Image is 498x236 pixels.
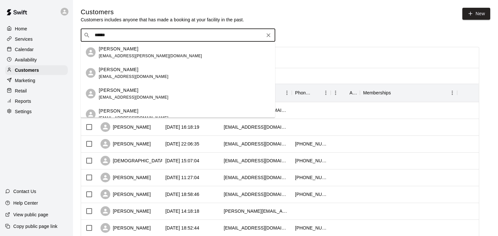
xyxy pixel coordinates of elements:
[99,74,169,79] span: [EMAIL_ADDRESS][DOMAIN_NAME]
[86,110,96,119] div: Jonathan Powell
[5,24,68,34] a: Home
[15,67,39,73] p: Customers
[363,84,391,102] div: Memberships
[391,88,400,97] button: Sort
[295,84,312,102] div: Phone Number
[224,124,289,130] div: bjlinnenbrink@gmail.com
[321,88,331,98] button: Menu
[447,88,457,98] button: Menu
[15,26,27,32] p: Home
[295,174,327,181] div: +16104005009
[86,68,96,78] div: Holli Powell
[5,65,68,75] a: Customers
[165,191,199,198] div: 2025-10-05 18:58:46
[224,191,289,198] div: buckster7178@gmail.com
[81,16,244,23] p: Customers includes anyone that has made a booking at your facility in the past.
[13,223,57,230] p: Copy public page link
[331,88,340,98] button: Menu
[165,157,199,164] div: 2025-10-08 15:07:04
[101,223,151,233] div: [PERSON_NAME]
[13,211,48,218] p: View public page
[360,84,457,102] div: Memberships
[165,174,199,181] div: 2025-10-06 11:27:04
[15,46,34,53] p: Calendar
[101,189,151,199] div: [PERSON_NAME]
[86,48,96,57] div: Juha Powell
[295,141,327,147] div: +18435439000
[101,139,151,149] div: [PERSON_NAME]
[295,191,327,198] div: +15633492473
[224,208,289,214] div: barnett.lisar@gmail.com
[81,8,244,16] h5: Customers
[15,36,33,42] p: Services
[350,84,357,102] div: Age
[282,88,292,98] button: Menu
[224,141,289,147] div: bharpersauinsurance@gmail.com
[99,45,138,52] p: [PERSON_NAME]
[165,225,199,231] div: 2025-10-04 18:52:44
[81,29,275,42] div: Search customers by name or email
[295,225,327,231] div: +13477542351
[5,55,68,65] a: Availability
[15,108,32,115] p: Settings
[292,84,331,102] div: Phone Number
[15,77,35,84] p: Marketing
[99,115,169,120] span: [EMAIL_ADDRESS][DOMAIN_NAME]
[101,206,151,216] div: [PERSON_NAME]
[224,225,289,231] div: mdelgado1612@gmail.com
[99,95,169,99] span: [EMAIL_ADDRESS][DOMAIN_NAME]
[5,86,68,96] a: Retail
[5,107,68,116] a: Settings
[312,88,321,97] button: Sort
[86,89,96,99] div: Andrew Powell
[5,34,68,44] a: Services
[99,66,138,73] p: [PERSON_NAME]
[295,157,327,164] div: +15039395458
[15,57,37,63] p: Availability
[13,188,36,195] p: Contact Us
[5,76,68,85] a: Marketing
[165,124,199,130] div: 2025-10-09 16:18:19
[5,45,68,54] a: Calendar
[15,98,31,104] p: Reports
[99,53,202,58] span: [EMAIL_ADDRESS][PERSON_NAME][DOMAIN_NAME]
[5,96,68,106] a: Reports
[13,200,38,206] p: Help Center
[101,173,151,182] div: [PERSON_NAME]
[165,141,199,147] div: 2025-10-08 22:06:35
[264,31,273,40] button: Clear
[99,87,138,93] p: [PERSON_NAME]
[99,107,138,114] p: [PERSON_NAME]
[224,174,289,181] div: mgilroy311@hotmail.com
[462,8,490,20] a: New
[331,84,360,102] div: Age
[224,157,289,164] div: c.johnsantiago@gmail.com
[340,88,350,97] button: Sort
[220,84,292,102] div: Email
[101,156,202,166] div: [DEMOGRAPHIC_DATA][PERSON_NAME]
[15,88,27,94] p: Retail
[165,208,199,214] div: 2025-10-05 14:18:18
[101,122,151,132] div: [PERSON_NAME]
